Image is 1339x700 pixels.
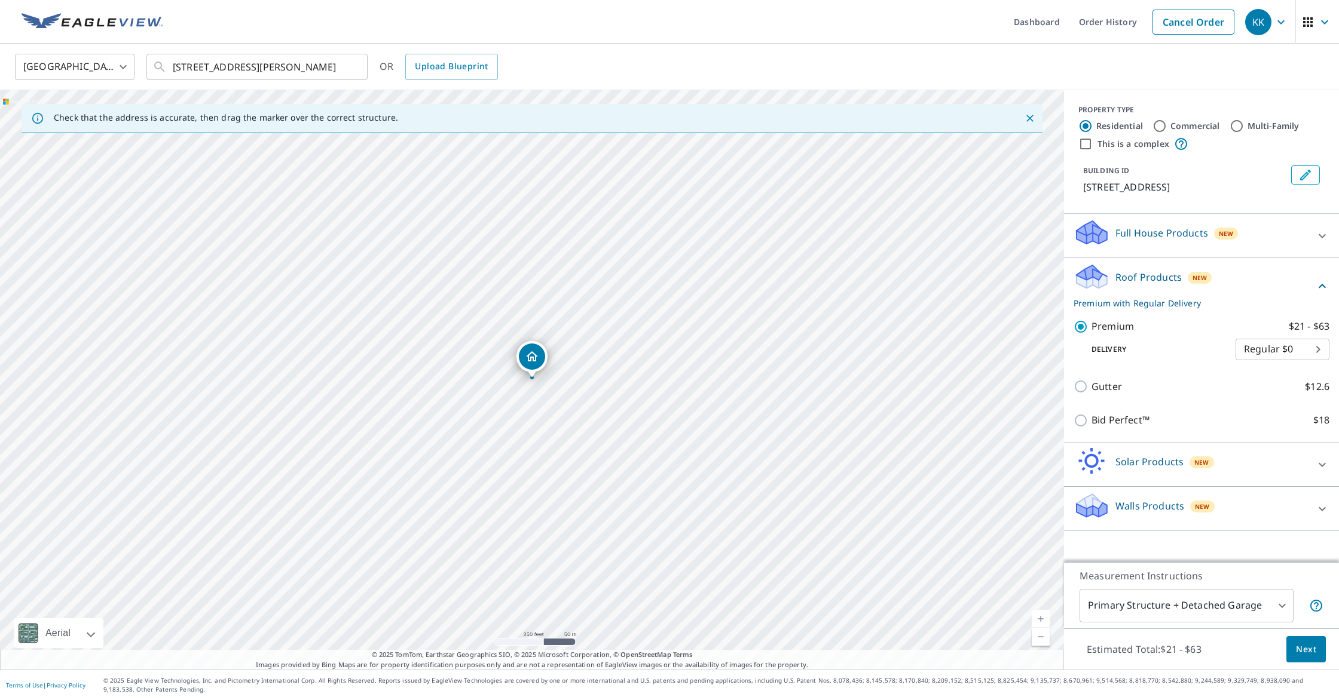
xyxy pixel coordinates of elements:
div: Full House ProductsNew [1074,219,1329,253]
span: Your report will include the primary structure and a detached garage if one exists. [1309,598,1323,613]
p: Premium with Regular Delivery [1074,297,1315,309]
span: Upload Blueprint [415,59,488,74]
label: This is a complex [1098,138,1169,150]
p: Delivery [1074,344,1236,355]
p: Measurement Instructions [1080,569,1323,583]
a: Upload Blueprint [405,54,497,80]
p: Bid Perfect™ [1092,413,1150,428]
p: $12.6 [1305,379,1329,394]
a: Current Level 17, Zoom In [1032,610,1050,628]
span: © 2025 TomTom, Earthstar Geographics SIO, © 2025 Microsoft Corporation, © [372,650,693,660]
p: [STREET_ADDRESS] [1083,180,1286,194]
span: New [1194,458,1209,467]
p: $21 - $63 [1289,319,1329,334]
a: Cancel Order [1152,10,1234,35]
button: Next [1286,636,1326,663]
div: Aerial [14,618,103,648]
div: Roof ProductsNewPremium with Regular Delivery [1074,263,1329,309]
div: KK [1245,9,1271,35]
label: Commercial [1170,120,1220,132]
p: $18 [1313,413,1329,428]
span: New [1219,229,1234,238]
p: BUILDING ID [1083,165,1129,176]
div: Dropped pin, building 1, Residential property, 9880 Sounding Shore Ln Bristow, VA 20136 [516,341,548,378]
p: Premium [1092,319,1134,334]
a: OpenStreetMap [620,650,671,659]
p: Gutter [1092,379,1122,394]
div: Solar ProductsNew [1074,447,1329,481]
div: [GEOGRAPHIC_DATA] [15,50,134,84]
span: New [1193,273,1207,283]
span: Next [1296,642,1316,657]
div: Aerial [42,618,74,648]
a: Terms [673,650,693,659]
p: Check that the address is accurate, then drag the marker over the correct structure. [54,112,398,123]
div: PROPERTY TYPE [1078,105,1325,115]
div: Regular $0 [1236,333,1329,366]
p: Estimated Total: $21 - $63 [1077,636,1211,662]
p: Full House Products [1115,226,1208,240]
p: Solar Products [1115,455,1184,469]
a: Current Level 17, Zoom Out [1032,628,1050,646]
p: Walls Products [1115,499,1184,513]
img: EV Logo [22,13,163,31]
a: Privacy Policy [47,681,85,689]
div: OR [380,54,498,80]
span: New [1195,502,1210,511]
p: Roof Products [1115,270,1182,284]
button: Close [1022,110,1038,126]
p: © 2025 Eagle View Technologies, Inc. and Pictometry International Corp. All Rights Reserved. Repo... [103,676,1333,694]
div: Primary Structure + Detached Garage [1080,589,1294,622]
a: Terms of Use [6,681,43,689]
label: Multi-Family [1248,120,1300,132]
label: Residential [1096,120,1143,132]
p: | [6,681,85,689]
button: Edit building 1 [1291,165,1320,185]
div: Walls ProductsNew [1074,492,1329,526]
input: Search by address or latitude-longitude [173,50,343,84]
